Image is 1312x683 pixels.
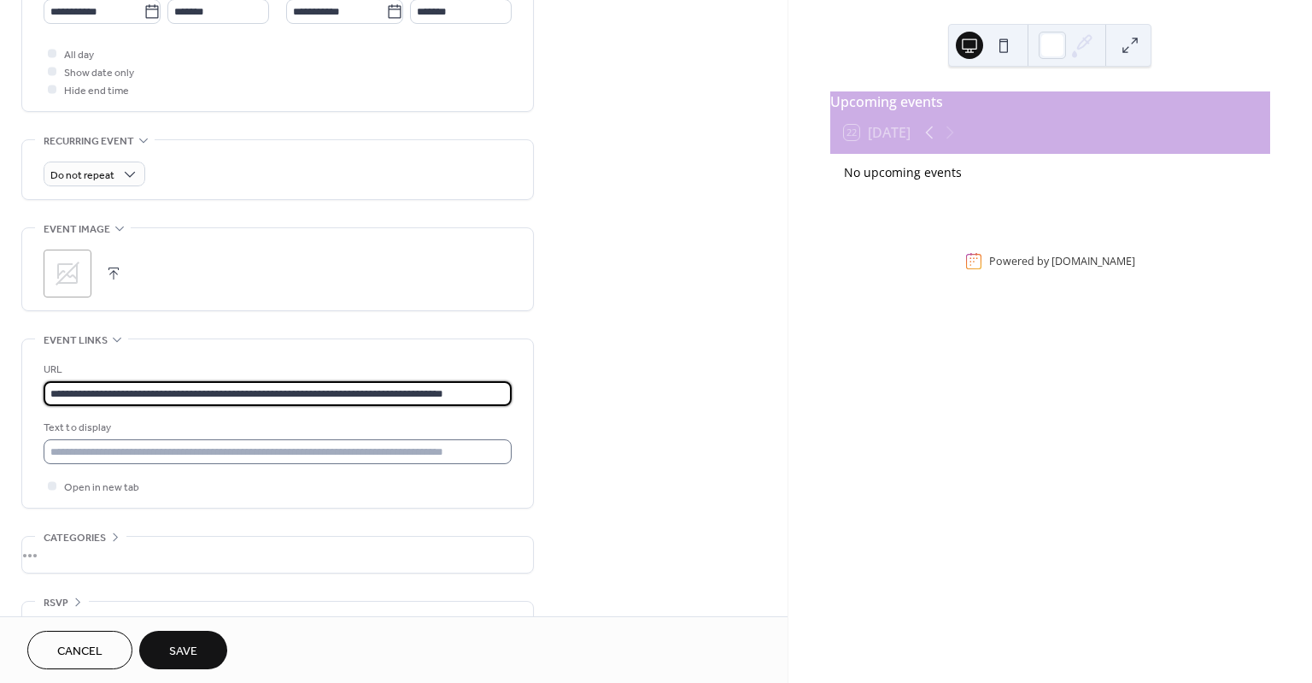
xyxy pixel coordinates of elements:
span: Save [169,643,197,661]
div: Text to display [44,419,508,437]
span: Event image [44,221,110,238]
span: Event links [44,332,108,350]
button: Save [139,631,227,669]
span: Categories [44,529,106,547]
span: Open in new tab [64,479,139,497]
span: RSVP [44,594,68,612]
div: ••• [22,537,533,573]
div: No upcoming events [844,164,1256,180]
div: Powered by [989,254,1135,268]
span: Show date only [64,64,134,82]
span: Hide end time [64,82,129,100]
div: ••• [22,602,533,638]
button: Cancel [27,631,132,669]
span: All day [64,46,94,64]
span: Recurring event [44,132,134,150]
div: ; [44,250,91,297]
span: Cancel [57,643,102,661]
span: Do not repeat [50,166,114,185]
div: URL [44,361,508,379]
a: [DOMAIN_NAME] [1051,254,1135,268]
div: Upcoming events [830,91,1270,112]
